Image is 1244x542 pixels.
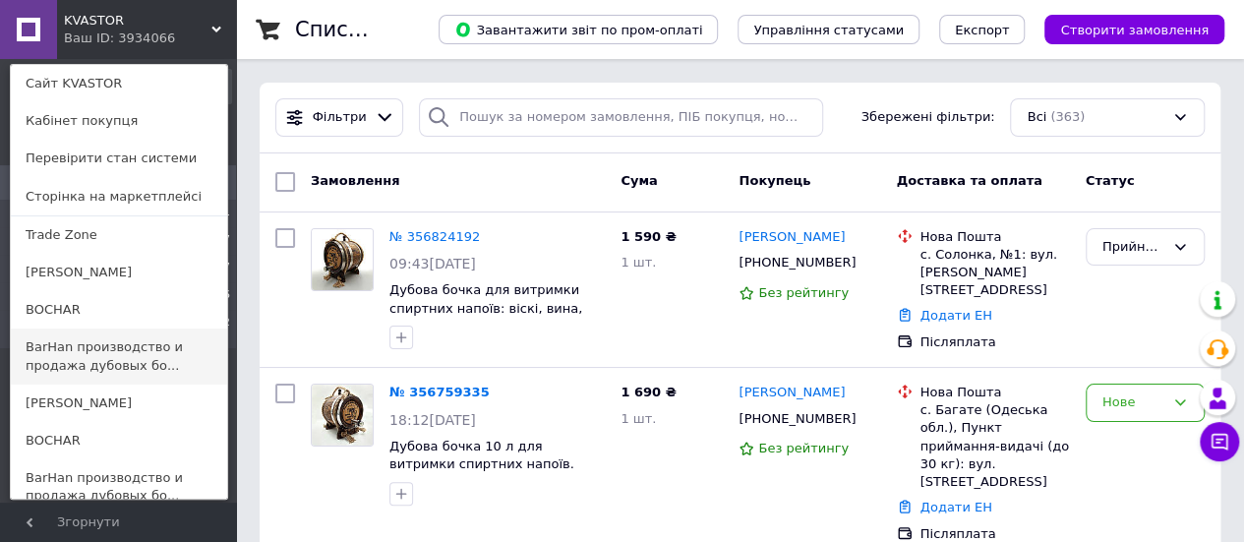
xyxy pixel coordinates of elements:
[753,23,904,37] span: Управління статусами
[920,333,1070,351] div: Післяплата
[389,282,582,333] a: Дубова бочка для витримки спиртних напоїв: віскі, вина, коньяку, бренді. 5 літрів
[739,173,810,188] span: Покупець
[739,228,845,247] a: [PERSON_NAME]
[439,15,718,44] button: Завантажити звіт по пром-оплаті
[11,216,227,254] a: Trade Zone
[11,140,227,177] a: Перевірити стан системи
[11,102,227,140] a: Кабінет покупця
[861,108,995,127] span: Збережені фільтри:
[1102,392,1164,413] div: Нове
[11,329,227,384] a: BarHan производство и продажа дубовых бо...
[920,500,992,514] a: Додати ЕН
[738,15,919,44] button: Управління статусами
[735,250,859,275] div: [PHONE_NUMBER]
[739,384,845,402] a: [PERSON_NAME]
[920,228,1070,246] div: Нова Пошта
[311,228,374,291] a: Фото товару
[389,439,574,526] a: Дубова бочка 10 л для витримки спиртних напоїв. Лазерне гравіювання. Оздоблення під старовину. Га...
[758,285,849,300] span: Без рейтингу
[1044,15,1224,44] button: Створити замовлення
[389,256,476,271] span: 09:43[DATE]
[11,385,227,422] a: [PERSON_NAME]
[1025,22,1224,36] a: Створити замовлення
[1050,109,1085,124] span: (363)
[939,15,1026,44] button: Експорт
[1200,422,1239,461] button: Чат з покупцем
[312,385,373,446] img: Фото товару
[11,65,227,102] a: Сайт KVASTOR
[758,441,849,455] span: Без рейтингу
[955,23,1010,37] span: Експорт
[11,459,227,514] a: BarHan производство и продажа дубовых бо...
[735,406,859,432] div: [PHONE_NUMBER]
[11,178,227,215] a: Сторінка на маркетплейсі
[920,401,1070,491] div: с. Багате (Одеська обл.), Пункт приймання-видачі (до 30 кг): вул. [STREET_ADDRESS]
[389,229,480,244] a: № 356824192
[920,308,992,323] a: Додати ЕН
[454,21,702,38] span: Завантажити звіт по пром-оплаті
[621,385,676,399] span: 1 690 ₴
[419,98,823,137] input: Пошук за номером замовлення, ПІБ покупця, номером телефону, Email, номером накладної
[621,229,676,244] span: 1 590 ₴
[621,255,656,270] span: 1 шт.
[621,411,656,426] span: 1 шт.
[312,229,373,290] img: Фото товару
[1102,237,1164,258] div: Прийнято
[311,384,374,447] a: Фото товару
[313,108,367,127] span: Фільтри
[11,254,227,291] a: [PERSON_NAME]
[11,291,227,329] a: BOCHAR
[920,246,1070,300] div: с. Солонка, №1: вул. [PERSON_NAME][STREET_ADDRESS]
[311,173,399,188] span: Замовлення
[389,385,490,399] a: № 356759335
[11,422,227,459] a: BOCHAR
[1086,173,1135,188] span: Статус
[1060,23,1209,37] span: Створити замовлення
[1027,108,1046,127] span: Всі
[64,30,147,47] div: Ваш ID: 3934066
[295,18,495,41] h1: Список замовлень
[621,173,657,188] span: Cума
[64,12,211,30] span: KVASTOR
[920,384,1070,401] div: Нова Пошта
[897,173,1042,188] span: Доставка та оплата
[389,412,476,428] span: 18:12[DATE]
